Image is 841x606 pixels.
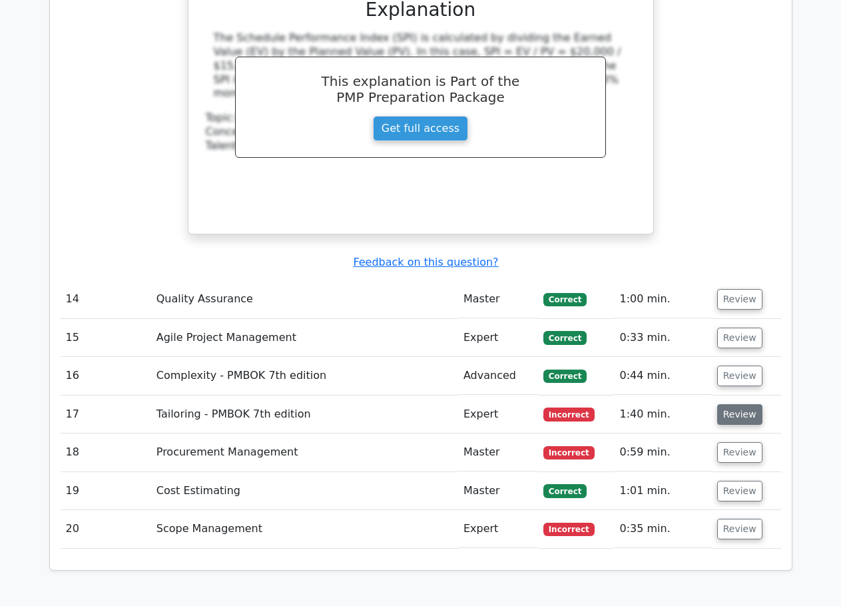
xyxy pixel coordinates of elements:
[543,408,595,421] span: Incorrect
[614,357,711,395] td: 0:44 min.
[717,519,762,539] button: Review
[61,319,151,357] td: 15
[458,434,538,471] td: Master
[61,510,151,548] td: 20
[717,289,762,310] button: Review
[458,357,538,395] td: Advanced
[717,481,762,501] button: Review
[614,280,711,318] td: 1:00 min.
[214,31,628,101] div: The Schedule Performance Index (SPI) is calculated by dividing the Earned Value (EV) by the Plann...
[458,472,538,510] td: Master
[543,370,587,383] span: Correct
[614,434,711,471] td: 0:59 min.
[614,396,711,434] td: 1:40 min.
[458,396,538,434] td: Expert
[151,357,458,395] td: Complexity - PMBOK 7th edition
[206,125,636,139] div: Concept:
[717,366,762,386] button: Review
[61,396,151,434] td: 17
[61,357,151,395] td: 16
[543,523,595,536] span: Incorrect
[61,280,151,318] td: 14
[717,404,762,425] button: Review
[614,472,711,510] td: 1:01 min.
[614,510,711,548] td: 0:35 min.
[458,510,538,548] td: Expert
[61,434,151,471] td: 18
[373,116,468,141] a: Get full access
[206,111,636,125] div: Topic:
[353,256,498,268] a: Feedback on this question?
[543,484,587,497] span: Correct
[717,328,762,348] button: Review
[717,442,762,463] button: Review
[151,280,458,318] td: Quality Assurance
[543,446,595,459] span: Incorrect
[543,331,587,344] span: Correct
[206,111,636,152] div: Talent Triangle:
[151,319,458,357] td: Agile Project Management
[151,434,458,471] td: Procurement Management
[151,472,458,510] td: Cost Estimating
[151,510,458,548] td: Scope Management
[543,293,587,306] span: Correct
[458,280,538,318] td: Master
[151,396,458,434] td: Tailoring - PMBOK 7th edition
[61,472,151,510] td: 19
[614,319,711,357] td: 0:33 min.
[458,319,538,357] td: Expert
